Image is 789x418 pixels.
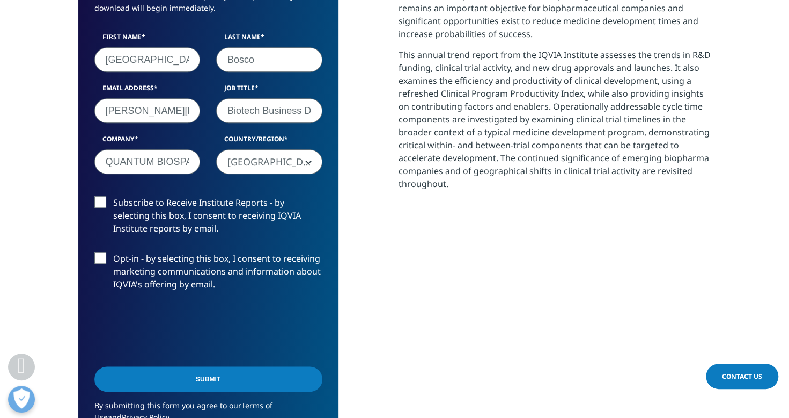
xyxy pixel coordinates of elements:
[216,83,322,98] label: Job Title
[94,366,322,392] input: Submit
[399,48,711,198] p: This annual trend report from the IQVIA Institute assesses the trends in R&D funding, clinical tr...
[216,134,322,149] label: Country/Region
[216,32,322,47] label: Last Name
[94,32,201,47] label: First Name
[94,252,322,297] label: Opt-in - by selecting this box, I consent to receiving marketing communications and information a...
[706,364,778,389] a: Contact Us
[94,134,201,149] label: Company
[722,372,762,381] span: Contact Us
[94,83,201,98] label: Email Address
[94,308,257,350] iframe: reCAPTCHA
[217,150,322,175] span: Belgium
[94,196,322,241] label: Subscribe to Receive Institute Reports - by selecting this box, I consent to receiving IQVIA Inst...
[8,386,35,413] button: Ouvrir le centre de préférences
[216,149,322,174] span: Belgium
